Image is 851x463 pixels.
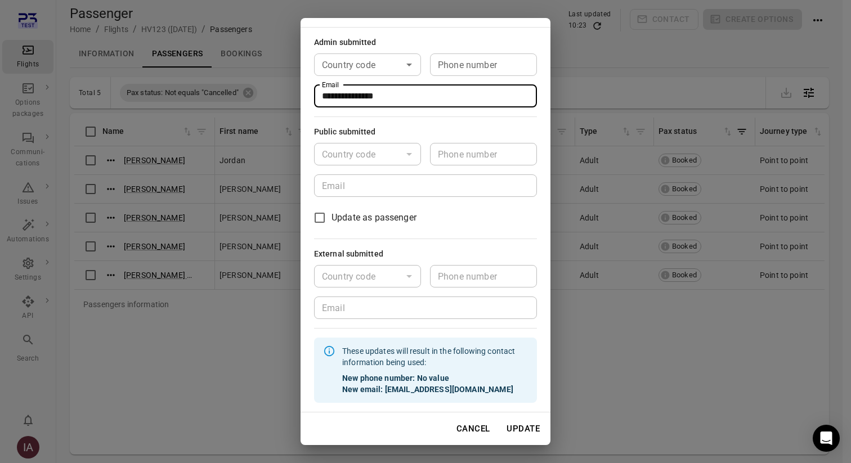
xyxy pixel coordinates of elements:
div: External submitted [314,248,383,260]
strong: New phone number: No value [342,372,528,384]
button: Update [500,417,546,440]
div: These updates will result in the following contact information being used: [342,341,528,399]
button: Cancel [450,417,496,440]
div: Public submitted [314,126,376,138]
strong: New email: [EMAIL_ADDRESS][DOMAIN_NAME] [342,384,528,395]
div: Admin submitted [314,37,377,49]
div: Open Intercom Messenger [813,425,840,452]
button: Open [401,57,417,73]
label: Email [322,80,339,89]
span: Update as passenger [332,211,416,224]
